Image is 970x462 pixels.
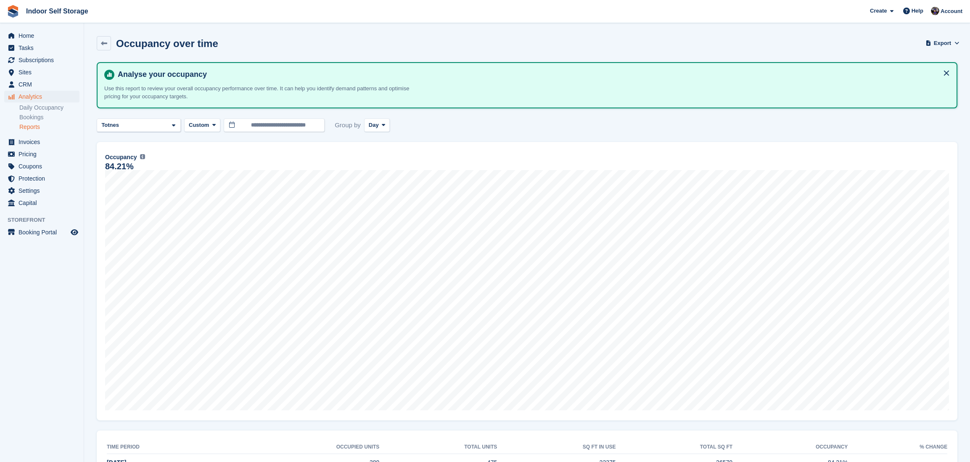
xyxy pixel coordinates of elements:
span: Invoices [19,136,69,148]
span: Occupancy [105,153,137,162]
div: 84.21% [105,163,134,170]
span: Help [912,7,923,15]
a: menu [4,54,79,66]
th: % change [848,441,947,454]
a: menu [4,66,79,78]
a: menu [4,160,79,172]
span: CRM [19,79,69,90]
span: Subscriptions [19,54,69,66]
th: Total units [379,441,497,454]
span: Analytics [19,91,69,102]
span: Capital [19,197,69,209]
span: Tasks [19,42,69,54]
img: Sandra Pomeroy [931,7,939,15]
h4: Analyse your occupancy [114,70,950,79]
span: Group by [335,118,361,132]
a: menu [4,79,79,90]
span: Protection [19,173,69,184]
span: Settings [19,185,69,197]
a: Daily Occupancy [19,104,79,112]
span: Day [369,121,379,129]
a: menu [4,197,79,209]
span: Create [870,7,887,15]
th: Total sq ft [616,441,733,454]
a: Indoor Self Storage [23,4,92,18]
span: Booking Portal [19,226,69,238]
th: Occupied units [225,441,379,454]
span: Home [19,30,69,42]
div: Totnes [100,121,122,129]
span: Account [941,7,962,16]
span: Export [934,39,951,47]
a: Bookings [19,113,79,121]
a: Preview store [69,227,79,237]
a: menu [4,148,79,160]
a: menu [4,30,79,42]
a: menu [4,42,79,54]
span: Pricing [19,148,69,160]
th: sq ft in use [497,441,616,454]
a: Reports [19,123,79,131]
th: Occupancy [732,441,848,454]
span: Custom [189,121,209,129]
a: menu [4,136,79,148]
span: Sites [19,66,69,78]
img: icon-info-grey-7440780725fd019a000dd9b08b2336e03edf1995a4989e88bcd33f0948082b44.svg [140,154,145,159]
a: menu [4,226,79,238]
a: menu [4,173,79,184]
button: Day [364,118,390,132]
button: Custom [184,118,220,132]
a: menu [4,91,79,102]
h2: Occupancy over time [116,38,218,49]
th: Time period [107,441,225,454]
img: stora-icon-8386f47178a22dfd0bd8f6a31ec36ba5ce8667c1dd55bd0f319d3a0aa187defe.svg [7,5,19,18]
p: Use this report to review your overall occupancy performance over time. It can help you identify ... [104,84,420,101]
span: Coupons [19,160,69,172]
a: menu [4,185,79,197]
button: Export [928,36,958,50]
span: Storefront [8,216,84,224]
